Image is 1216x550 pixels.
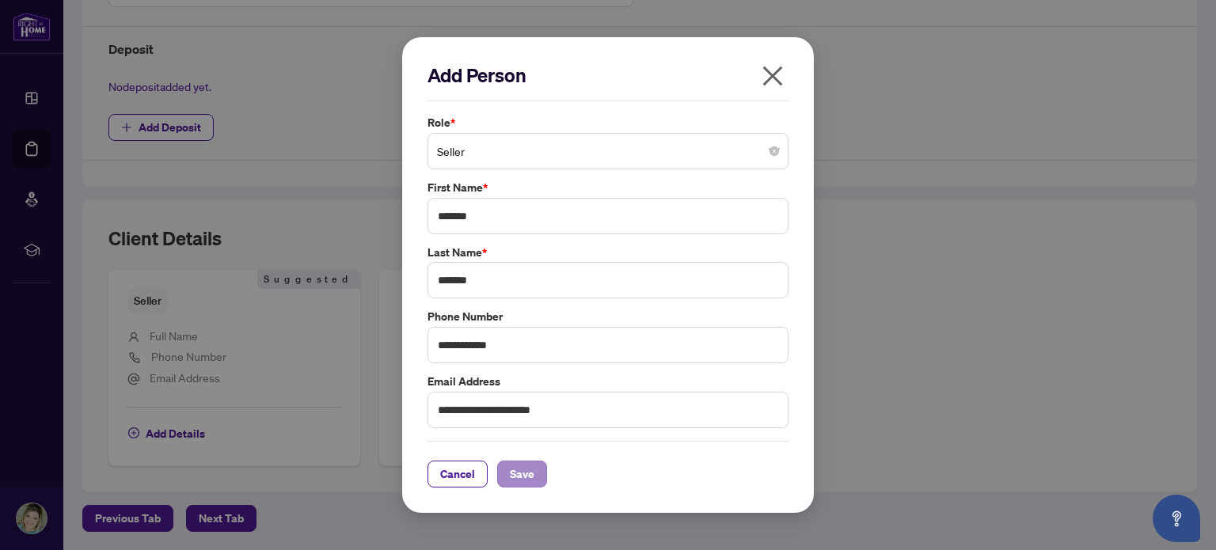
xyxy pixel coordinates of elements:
[769,146,779,156] span: close-circle
[427,244,788,261] label: Last Name
[760,63,785,89] span: close
[427,63,788,88] h2: Add Person
[427,461,488,487] button: Cancel
[427,373,788,390] label: Email Address
[427,179,788,196] label: First Name
[427,114,788,131] label: Role
[510,461,534,487] span: Save
[497,461,547,487] button: Save
[427,308,788,325] label: Phone Number
[437,136,779,166] span: Seller
[1153,495,1200,542] button: Open asap
[440,461,475,487] span: Cancel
